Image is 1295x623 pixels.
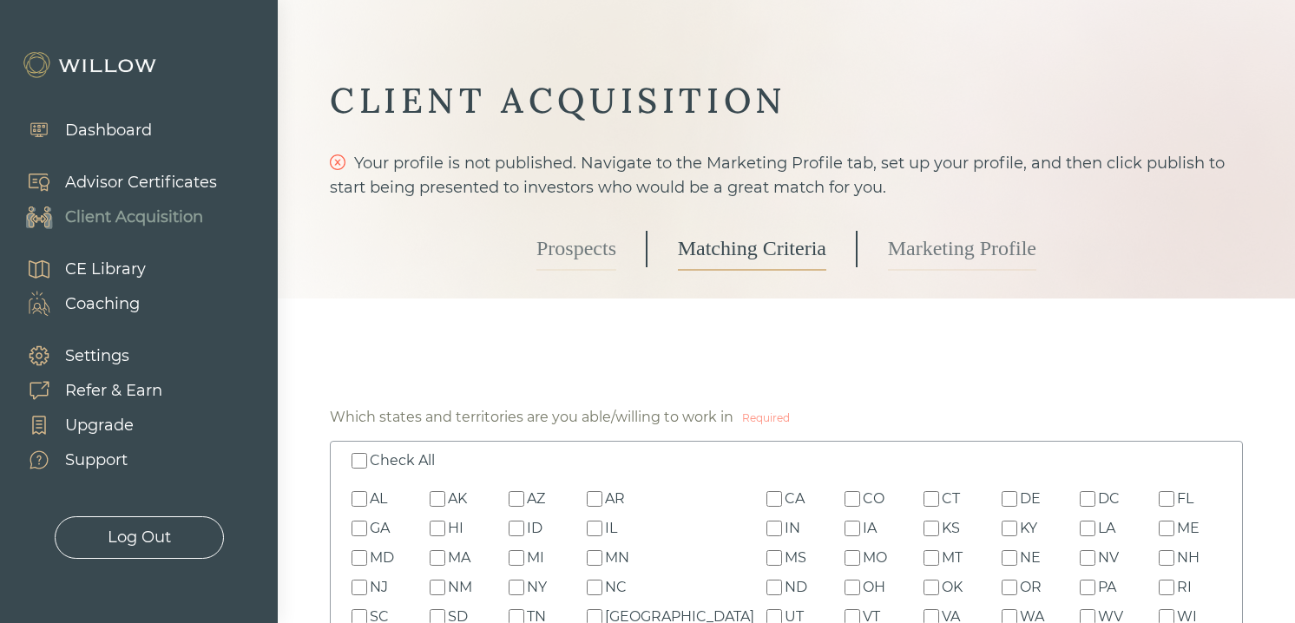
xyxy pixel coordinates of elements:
[65,414,134,437] div: Upgrade
[766,521,782,536] input: IN
[942,518,960,539] div: KS
[1002,521,1017,536] input: KY
[1098,518,1115,539] div: LA
[65,206,203,229] div: Client Acquisition
[1098,489,1120,509] div: DC
[863,577,885,598] div: OH
[65,119,152,142] div: Dashboard
[785,518,800,539] div: IN
[330,78,1243,123] div: CLIENT ACQUISITION
[1020,548,1041,568] div: NE
[1020,489,1041,509] div: DE
[448,489,467,509] div: AK
[1159,491,1174,507] input: FL
[536,227,616,271] a: Prospects
[22,51,161,79] img: Willow
[785,489,805,509] div: CA
[370,577,388,598] div: NJ
[1020,518,1037,539] div: KY
[942,577,963,598] div: OK
[1159,550,1174,566] input: NH
[9,373,162,408] a: Refer & Earn
[587,550,602,566] input: MN
[766,491,782,507] input: CA
[509,580,524,595] input: NY
[509,491,524,507] input: AZ
[527,518,542,539] div: ID
[430,491,445,507] input: AK
[65,258,146,281] div: CE Library
[1098,548,1119,568] div: NV
[330,151,1243,200] div: Your profile is not published. Navigate to the Marketing Profile tab, set up your profile, and th...
[678,227,826,271] a: Matching Criteria
[785,548,806,568] div: MS
[108,526,171,549] div: Log Out
[845,580,860,595] input: OH
[924,580,939,595] input: OK
[587,491,602,507] input: AR
[352,453,367,469] input: Check All
[924,550,939,566] input: MT
[587,580,602,595] input: NC
[352,580,367,595] input: NJ
[9,338,162,373] a: Settings
[766,550,782,566] input: MS
[527,489,545,509] div: AZ
[9,113,152,148] a: Dashboard
[330,407,733,428] div: Which states and territories are you able/willing to work in
[766,580,782,595] input: ND
[330,154,345,170] span: close-circle
[1159,521,1174,536] input: ME
[65,344,129,368] div: Settings
[370,548,394,568] div: MD
[845,521,860,536] input: IA
[65,379,162,403] div: Refer & Earn
[509,521,524,536] input: ID
[605,518,617,539] div: IL
[1098,577,1116,598] div: PA
[65,171,217,194] div: Advisor Certificates
[352,550,367,566] input: MD
[605,577,627,598] div: NC
[942,548,963,568] div: MT
[605,489,625,509] div: AR
[1080,491,1095,507] input: DC
[587,521,602,536] input: IL
[9,165,217,200] a: Advisor Certificates
[370,518,390,539] div: GA
[942,489,960,509] div: CT
[448,518,463,539] div: HI
[924,521,939,536] input: KS
[1177,577,1192,598] div: RI
[863,548,887,568] div: MO
[9,252,146,286] a: CE Library
[9,200,217,234] a: Client Acquisition
[65,449,128,472] div: Support
[1080,550,1095,566] input: NV
[605,548,629,568] div: MN
[785,577,807,598] div: ND
[448,548,470,568] div: MA
[1002,580,1017,595] input: OR
[863,518,877,539] div: IA
[352,491,367,507] input: AL
[527,548,544,568] div: MI
[9,408,162,443] a: Upgrade
[924,491,939,507] input: CT
[527,577,547,598] div: NY
[845,550,860,566] input: MO
[1002,491,1017,507] input: DE
[65,292,140,316] div: Coaching
[1020,577,1042,598] div: OR
[1002,550,1017,566] input: NE
[352,521,367,536] input: GA
[888,227,1036,271] a: Marketing Profile
[1159,580,1174,595] input: RI
[430,550,445,566] input: MA
[448,577,472,598] div: NM
[430,521,445,536] input: HI
[509,550,524,566] input: MI
[1080,521,1095,536] input: LA
[1080,580,1095,595] input: PA
[742,410,790,426] div: Required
